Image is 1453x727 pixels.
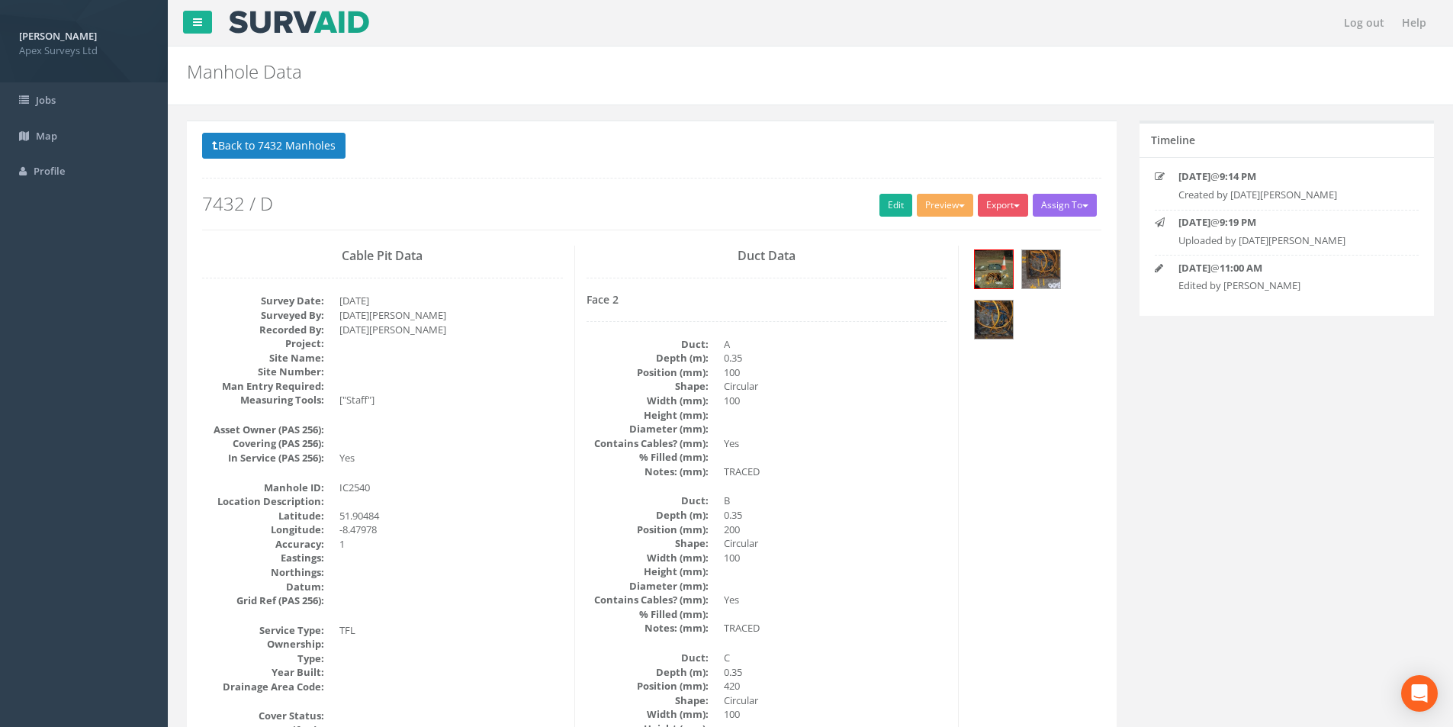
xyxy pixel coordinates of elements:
dd: Yes [724,593,947,607]
span: Apex Surveys Ltd [19,43,149,58]
p: Created by [DATE][PERSON_NAME] [1178,188,1395,202]
h2: 7432 / D [202,194,1101,214]
dt: Duct: [587,651,709,665]
dt: Contains Cables? (mm): [587,436,709,451]
dt: Position (mm): [587,523,709,537]
dt: % Filled (mm): [587,450,709,465]
dt: Year Built: [202,665,324,680]
dt: Measuring Tools: [202,393,324,407]
dd: 420 [724,679,947,693]
button: Export [978,194,1028,217]
p: @ [1178,215,1395,230]
p: Edited by [PERSON_NAME] [1178,278,1395,293]
h3: Duct Data [587,249,947,263]
dt: Site Number: [202,365,324,379]
dd: 0.35 [724,665,947,680]
strong: [PERSON_NAME] [19,29,97,43]
dd: 0.35 [724,508,947,523]
dt: Shape: [587,379,709,394]
dt: Width (mm): [587,394,709,408]
h4: Face 2 [587,294,947,305]
strong: [DATE] [1178,169,1210,183]
dd: 100 [724,707,947,722]
dd: IC2540 [339,481,563,495]
dt: Position (mm): [587,365,709,380]
dt: Position (mm): [587,679,709,693]
dd: [DATE][PERSON_NAME] [339,323,563,337]
dd: ["Staff"] [339,393,563,407]
dd: 0.35 [724,351,947,365]
dd: TRACED [724,621,947,635]
dd: Yes [339,451,563,465]
h3: Cable Pit Data [202,249,563,263]
dt: Drainage Area Code: [202,680,324,694]
dt: Asset Owner (PAS 256): [202,423,324,437]
dt: Diameter (mm): [587,579,709,594]
dt: In Service (PAS 256): [202,451,324,465]
dt: Recorded By: [202,323,324,337]
p: Uploaded by [DATE][PERSON_NAME] [1178,233,1395,248]
dt: Type: [202,651,324,666]
dt: Project: [202,336,324,351]
button: Assign To [1033,194,1097,217]
dd: Circular [724,693,947,708]
dt: Depth (m): [587,351,709,365]
dt: Eastings: [202,551,324,565]
a: [PERSON_NAME] Apex Surveys Ltd [19,25,149,57]
dd: [DATE][PERSON_NAME] [339,308,563,323]
dt: Covering (PAS 256): [202,436,324,451]
dt: Location Description: [202,494,324,509]
dt: Depth (m): [587,508,709,523]
img: d5f0785d-50f0-2849-82a1-407bec63a43a_56d5eada-0831-0183-9444-56270068fbd1_thumb.jpg [1022,250,1060,288]
dt: Diameter (mm): [587,422,709,436]
dd: 1 [339,537,563,552]
a: Edit [879,194,912,217]
h2: Manhole Data [187,62,1223,82]
strong: [DATE] [1178,261,1210,275]
dt: Service Type: [202,623,324,638]
dd: Circular [724,536,947,551]
button: Preview [917,194,973,217]
dd: 100 [724,365,947,380]
dt: Duct: [587,494,709,508]
dd: -8.47978 [339,523,563,537]
dt: Survey Date: [202,294,324,308]
dd: TRACED [724,465,947,479]
p: @ [1178,261,1395,275]
span: Map [36,129,57,143]
img: d5f0785d-50f0-2849-82a1-407bec63a43a_dfe8c8de-facd-8aa5-7c67-5c69e6e0f6d9_thumb.jpg [975,250,1013,288]
dt: Ownership: [202,637,324,651]
dt: Accuracy: [202,537,324,552]
h5: Timeline [1151,134,1195,146]
dd: Circular [724,379,947,394]
dt: Notes: (mm): [587,621,709,635]
strong: 9:14 PM [1220,169,1256,183]
dt: Man Entry Required: [202,379,324,394]
dd: A [724,337,947,352]
dt: Northings: [202,565,324,580]
dt: Latitude: [202,509,324,523]
dt: Datum: [202,580,324,594]
dt: Longitude: [202,523,324,537]
dd: Yes [724,436,947,451]
dd: 51.90484 [339,509,563,523]
dt: Width (mm): [587,551,709,565]
strong: 9:19 PM [1220,215,1256,229]
dt: Cover Status: [202,709,324,723]
dt: Surveyed By: [202,308,324,323]
span: Profile [34,164,65,178]
dd: [DATE] [339,294,563,308]
img: d5f0785d-50f0-2849-82a1-407bec63a43a_26f080d2-a60c-8a6e-5226-c3c462340ab9_thumb.jpg [975,301,1013,339]
strong: [DATE] [1178,215,1210,229]
dt: Manhole ID: [202,481,324,495]
dd: B [724,494,947,508]
dt: Height (mm): [587,565,709,579]
p: @ [1178,169,1395,184]
strong: 11:00 AM [1220,261,1262,275]
dt: Grid Ref (PAS 256): [202,594,324,608]
button: Back to 7432 Manholes [202,133,346,159]
dt: Duct: [587,337,709,352]
dd: 200 [724,523,947,537]
dt: Notes: (mm): [587,465,709,479]
dd: 100 [724,394,947,408]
